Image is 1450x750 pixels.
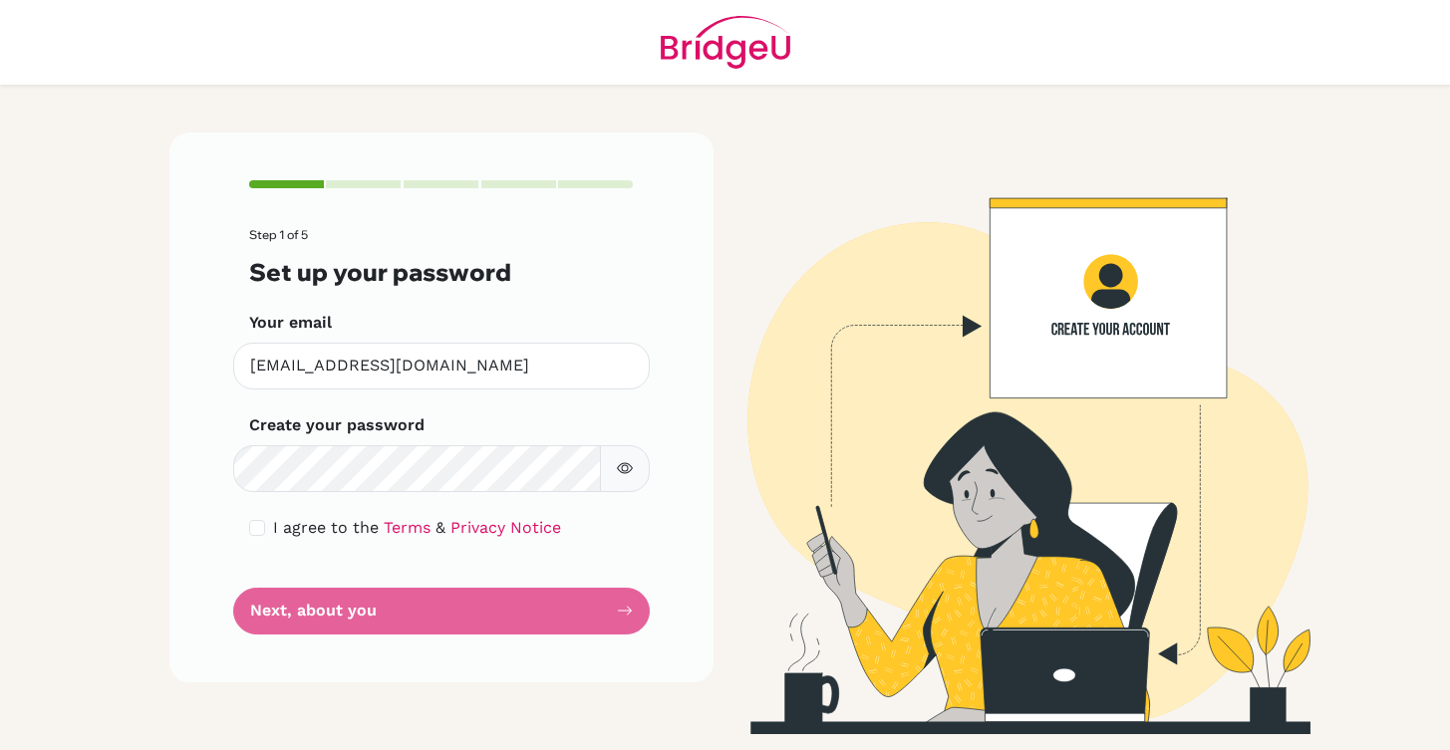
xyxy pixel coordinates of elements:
[435,518,445,537] span: &
[450,518,561,537] a: Privacy Notice
[249,227,308,242] span: Step 1 of 5
[273,518,379,537] span: I agree to the
[233,343,650,389] input: Insert your email*
[249,413,425,437] label: Create your password
[249,311,332,335] label: Your email
[384,518,431,537] a: Terms
[249,258,634,287] h3: Set up your password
